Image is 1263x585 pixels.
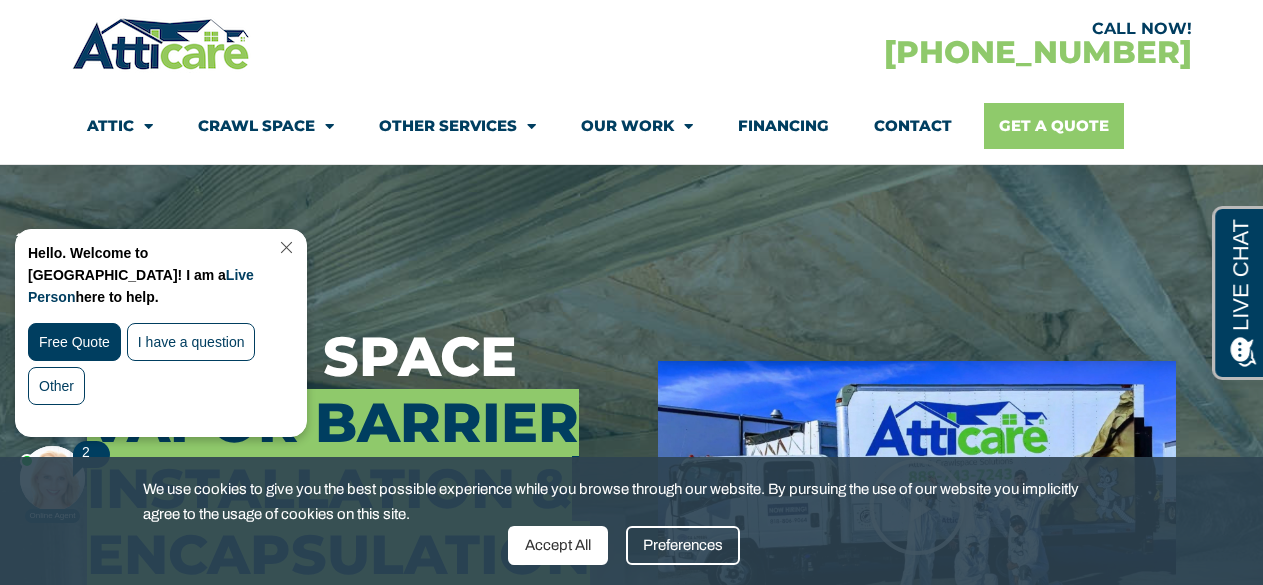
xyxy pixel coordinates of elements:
a: Other Services [379,103,536,149]
div: I have a question [117,99,246,137]
nav: Menu [87,103,1177,149]
a: Attic [87,103,153,149]
a: Contact [874,103,952,149]
a: Crawl Space [198,103,334,149]
span: We use cookies to give you the best possible experience while you browse through our website. By ... [143,477,1105,526]
div: Preferences [626,526,740,565]
a: Get A Quote [984,103,1124,149]
font: Live Person [18,43,244,81]
a: Our Work [581,103,693,149]
div: Other [18,143,75,181]
a: Close Chat [261,16,288,31]
a: Financing [738,103,829,149]
div: CALL NOW! [632,21,1192,37]
b: Hello. Welcome to [GEOGRAPHIC_DATA]! I am a here to help. [18,21,244,81]
span: Opens a chat window [49,16,161,41]
div: Accept All [508,526,608,565]
iframe: Chat Invitation [10,224,330,525]
div: Online Agent [15,285,71,299]
div: Free Quote [18,99,111,137]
